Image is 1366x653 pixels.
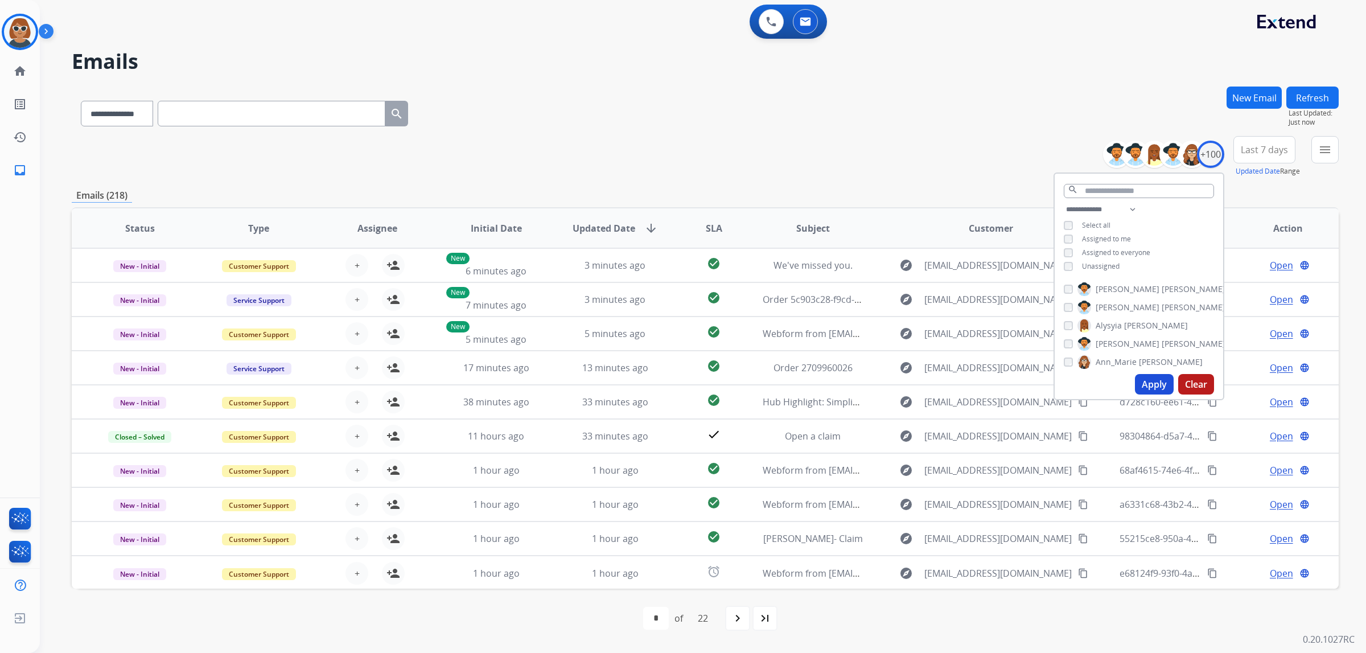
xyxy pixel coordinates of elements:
mat-icon: person_add [386,566,400,580]
mat-icon: language [1299,328,1310,339]
mat-icon: content_copy [1078,397,1088,407]
span: [EMAIL_ADDRESS][DOMAIN_NAME] [924,429,1072,443]
mat-icon: language [1299,397,1310,407]
button: + [345,288,368,311]
mat-icon: explore [899,429,913,443]
span: Customer Support [222,397,296,409]
span: + [355,327,360,340]
span: Type [248,221,269,235]
span: Open [1270,361,1293,375]
span: Customer Support [222,260,296,272]
span: 3 minutes ago [585,259,645,272]
button: + [345,391,368,413]
span: New - Initial [113,568,166,580]
div: +100 [1197,141,1224,168]
mat-icon: check_circle [707,359,721,373]
span: Open [1270,258,1293,272]
mat-icon: check_circle [707,325,721,339]
span: 6 minutes ago [466,265,526,277]
span: [EMAIL_ADDRESS][DOMAIN_NAME] [924,532,1072,545]
mat-icon: explore [899,258,913,272]
mat-icon: alarm [707,565,721,578]
span: New - Initial [113,465,166,477]
span: 5 minutes ago [585,327,645,340]
span: 55215ce8-950a-4bdf-b47d-042b51819c80 [1120,532,1294,545]
mat-icon: check [707,428,721,441]
mat-icon: person_add [386,532,400,545]
span: Unassigned [1082,261,1120,271]
span: Order 2709960026 [773,362,853,374]
mat-icon: content_copy [1078,431,1088,441]
span: + [355,361,360,375]
span: Open [1270,293,1293,306]
button: + [345,356,368,379]
span: Alysyia [1096,320,1122,331]
mat-icon: check_circle [707,257,721,270]
mat-icon: search [390,107,404,121]
span: 1 hour ago [473,532,520,545]
span: Open [1270,429,1293,443]
span: 5 minutes ago [466,333,526,346]
span: 1 hour ago [592,464,639,477]
span: d728c160-ee61-4bd5-811d-39efc0690b56 [1120,396,1294,408]
span: 1 hour ago [592,567,639,580]
span: Customer Support [222,431,296,443]
span: e68124f9-93f0-4aa4-9cec-810aeef7a968 [1120,567,1287,580]
span: Status [125,221,155,235]
span: 33 minutes ago [582,396,648,408]
mat-icon: person_add [386,327,400,340]
span: Webform from [EMAIL_ADDRESS][DOMAIN_NAME] on [DATE] [763,464,1021,477]
button: New Email [1227,87,1282,109]
mat-icon: language [1299,533,1310,544]
mat-icon: menu [1318,143,1332,157]
p: 0.20.1027RC [1303,633,1355,646]
span: Last 7 days [1241,147,1288,152]
span: 98304864-d5a7-4ed0-921a-4e8079211be7 [1120,430,1297,442]
span: 7 minutes ago [466,299,526,311]
mat-icon: content_copy [1207,568,1217,578]
mat-icon: navigate_next [731,611,744,625]
span: Assigned to me [1082,234,1131,244]
span: We've missed you. [773,259,853,272]
mat-icon: content_copy [1078,568,1088,578]
mat-icon: explore [899,498,913,511]
span: + [355,566,360,580]
span: Customer Support [222,465,296,477]
span: Open [1270,463,1293,477]
mat-icon: language [1299,499,1310,510]
span: Service Support [227,363,291,375]
mat-icon: explore [899,327,913,340]
span: 11 hours ago [468,430,524,442]
div: 22 [689,607,717,630]
span: Open [1270,532,1293,545]
mat-icon: inbox [13,163,27,177]
span: Webform from [EMAIL_ADDRESS][DOMAIN_NAME] on [DATE] [763,327,1021,340]
span: Subject [796,221,830,235]
span: 33 minutes ago [582,430,648,442]
button: + [345,425,368,447]
p: New [446,287,470,298]
th: Action [1220,208,1339,248]
span: Select all [1082,220,1110,230]
span: [EMAIL_ADDRESS][DOMAIN_NAME] [924,463,1072,477]
mat-icon: content_copy [1078,465,1088,475]
span: [PERSON_NAME] [1096,302,1159,313]
p: New [446,253,470,264]
span: Hub Highlight: Simplify Claims. Protect Margins. Deliver Better Service. [763,396,1063,408]
mat-icon: check_circle [707,462,721,475]
button: + [345,527,368,550]
span: [EMAIL_ADDRESS][DOMAIN_NAME] [924,498,1072,511]
span: Webform from [EMAIL_ADDRESS][DOMAIN_NAME] on [DATE] [763,498,1021,511]
button: + [345,459,368,482]
span: Ann_Marie [1096,356,1137,368]
mat-icon: search [1068,184,1078,195]
span: [EMAIL_ADDRESS][DOMAIN_NAME] [924,258,1072,272]
mat-icon: check_circle [707,496,721,510]
mat-icon: arrow_downward [644,221,658,235]
mat-icon: explore [899,463,913,477]
mat-icon: language [1299,465,1310,475]
span: 13 minutes ago [582,362,648,374]
mat-icon: content_copy [1078,499,1088,510]
span: [PERSON_NAME] [1162,284,1225,295]
span: Customer Support [222,533,296,545]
